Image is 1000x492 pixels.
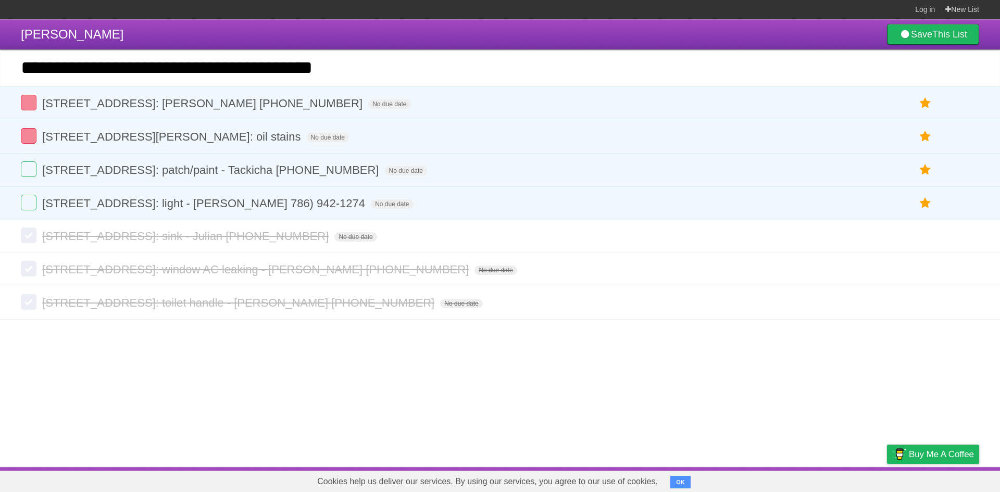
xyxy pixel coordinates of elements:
[42,130,303,143] span: [STREET_ADDRESS][PERSON_NAME]: oil stains
[42,263,471,276] span: [STREET_ADDRESS]: window AC leaking - [PERSON_NAME] [PHONE_NUMBER]
[42,230,331,243] span: [STREET_ADDRESS]: sink - Julian [PHONE_NUMBER]
[42,197,368,210] span: [STREET_ADDRESS]: light - [PERSON_NAME] 786) 942-1274
[21,95,36,110] label: Done
[307,133,349,142] span: No due date
[932,29,967,40] b: This List
[21,261,36,276] label: Done
[838,470,861,489] a: Terms
[783,470,825,489] a: Developers
[21,27,123,41] span: [PERSON_NAME]
[42,296,437,309] span: [STREET_ADDRESS]: toilet handle - [PERSON_NAME] [PHONE_NUMBER]
[21,294,36,310] label: Done
[916,128,935,145] label: Star task
[368,99,410,109] span: No due date
[670,476,691,488] button: OK
[916,195,935,212] label: Star task
[748,470,770,489] a: About
[887,445,979,464] a: Buy me a coffee
[916,95,935,112] label: Star task
[916,161,935,179] label: Star task
[892,445,906,463] img: Buy me a coffee
[474,266,517,275] span: No due date
[42,163,381,176] span: [STREET_ADDRESS]: patch/paint - Tackicha [PHONE_NUMBER]
[21,195,36,210] label: Done
[440,299,482,308] span: No due date
[873,470,901,489] a: Privacy
[21,128,36,144] label: Done
[307,471,668,492] span: Cookies help us deliver our services. By using our services, you agree to our use of cookies.
[887,24,979,45] a: SaveThis List
[909,445,974,463] span: Buy me a coffee
[21,228,36,243] label: Done
[914,470,979,489] a: Suggest a feature
[371,199,413,209] span: No due date
[385,166,427,175] span: No due date
[334,232,377,242] span: No due date
[42,97,365,110] span: [STREET_ADDRESS]: [PERSON_NAME] [PHONE_NUMBER]
[21,161,36,177] label: Done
